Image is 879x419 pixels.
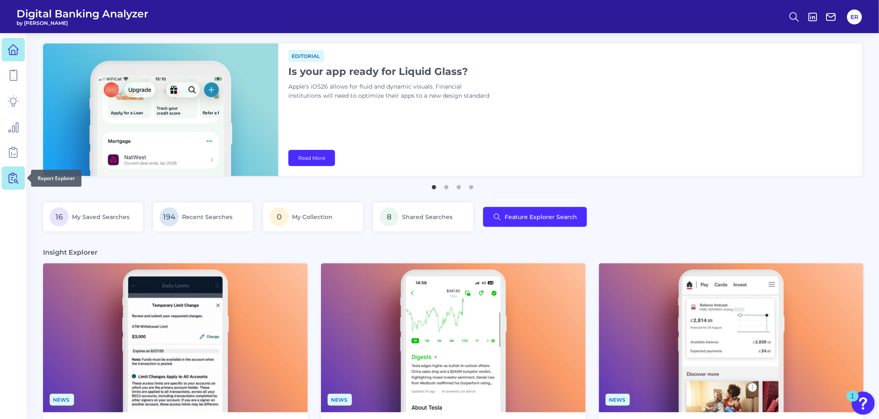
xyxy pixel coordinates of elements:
[851,396,855,407] div: 1
[43,43,278,176] img: bannerImg
[288,82,495,101] p: Apple’s iOS26 allows for fluid and dynamic visuals. Financial institutions will need to optimize ...
[263,202,363,231] a: 0My Collection
[160,207,179,226] span: 194
[43,202,143,231] a: 16My Saved Searches
[599,263,864,412] img: News - Phone.png
[443,181,451,189] button: 2
[50,207,69,226] span: 16
[292,213,333,221] span: My Collection
[270,207,289,226] span: 0
[43,248,98,257] h3: Insight Explorer
[321,263,586,412] img: News - Phone (1).png
[455,181,463,189] button: 3
[380,207,399,226] span: 8
[288,50,324,62] span: Editorial
[328,394,352,406] span: News
[852,392,875,415] button: Open Resource Center, 1 new notification
[402,213,453,221] span: Shared Searches
[288,150,335,166] a: Read More
[288,65,495,77] h1: Is your app ready for Liquid Glass?
[72,213,129,221] span: My Saved Searches
[182,213,232,221] span: Recent Searches
[328,395,352,403] a: News
[50,394,74,406] span: News
[288,52,324,60] a: Editorial
[43,263,308,412] img: News - Phone (2).png
[847,10,862,24] button: ER
[17,7,148,20] span: Digital Banking Analyzer
[505,214,577,220] span: Feature Explorer Search
[467,181,476,189] button: 4
[373,202,473,231] a: 8Shared Searches
[430,181,438,189] button: 1
[31,170,81,187] div: Report Explorer
[606,394,630,406] span: News
[17,20,148,26] span: by [PERSON_NAME]
[153,202,253,231] a: 194Recent Searches
[50,395,74,403] a: News
[606,395,630,403] a: News
[483,207,587,227] button: Feature Explorer Search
